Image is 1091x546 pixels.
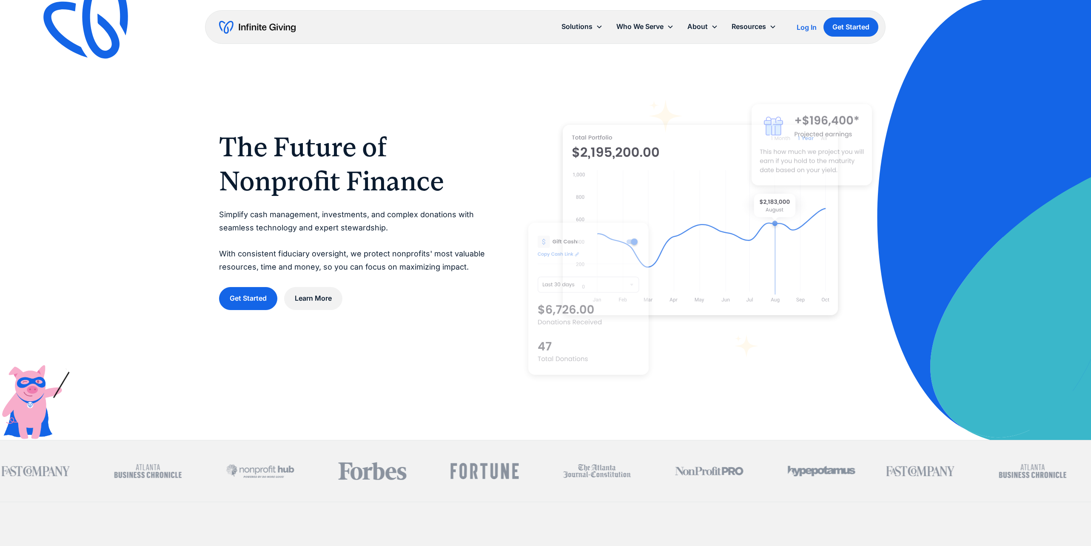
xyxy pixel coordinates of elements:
[528,223,649,375] img: donation software for nonprofits
[562,21,593,32] div: Solutions
[732,21,766,32] div: Resources
[725,17,783,36] div: Resources
[219,20,296,34] a: home
[284,287,342,310] a: Learn More
[797,22,817,32] a: Log In
[824,17,879,37] a: Get Started
[555,17,610,36] div: Solutions
[617,21,664,32] div: Who We Serve
[219,130,494,198] h1: The Future of Nonprofit Finance
[797,24,817,31] div: Log In
[688,21,708,32] div: About
[681,17,725,36] div: About
[219,287,277,310] a: Get Started
[610,17,681,36] div: Who We Serve
[219,208,494,273] p: Simplify cash management, investments, and complex donations with seamless technology and expert ...
[563,125,838,315] img: nonprofit donation platform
